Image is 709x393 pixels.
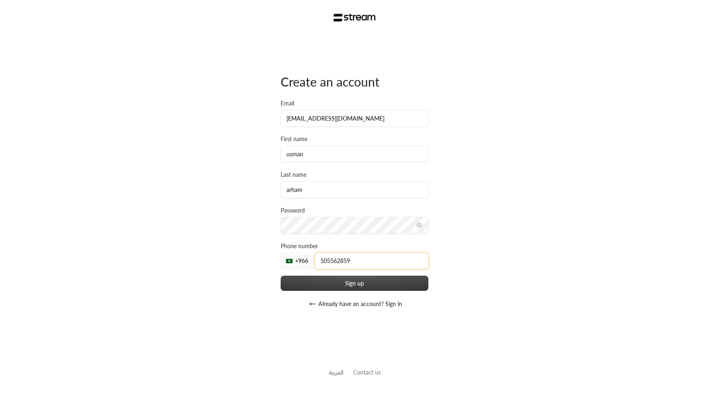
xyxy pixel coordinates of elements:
button: Sign up [281,276,428,291]
label: Phone number [281,242,318,250]
a: العربية [329,365,343,380]
button: toggle password visibility [413,219,426,232]
img: Stream Logo [334,14,376,22]
button: Contact us [353,368,381,377]
div: Create an account [281,74,428,89]
button: Already have an account? Sign in [281,296,428,312]
label: First name [281,135,307,143]
label: Password [281,206,305,215]
label: Email [281,99,294,107]
label: Last name [281,171,306,179]
a: Contact us [353,369,381,376]
div: +966 [281,253,313,269]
